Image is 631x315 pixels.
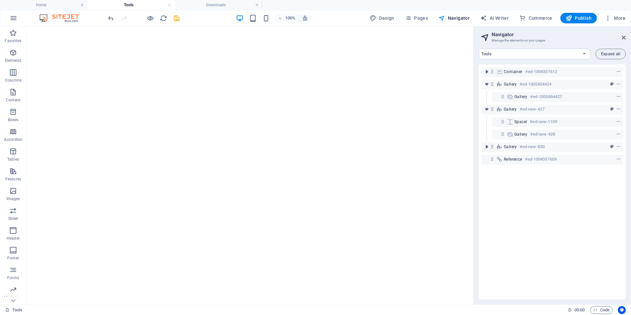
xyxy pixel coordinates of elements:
[618,306,626,314] button: Usercentrics
[596,49,626,59] button: Expand all
[87,1,175,9] h4: Tools
[615,130,622,138] button: context-menu
[302,15,308,21] i: On resize automatically adjust zoom level to fit chosen device.
[173,14,180,22] i: Save (Ctrl+S)
[7,196,20,201] p: Images
[615,105,622,113] button: context-menu
[514,132,527,137] span: Gallery
[519,15,552,21] span: Commerce
[574,306,585,314] span: 00 00
[7,236,20,241] p: Header
[525,155,557,163] h6: #ed-1004337609
[107,14,115,22] button: undo
[483,80,491,88] button: toggle-expand
[285,14,295,22] h6: 100%
[107,14,115,22] i: Undo: Change distance (Ctrl+Z)
[609,80,615,88] button: preset
[438,15,470,21] span: Navigator
[560,13,597,23] button: Publish
[492,32,626,38] h2: Navigator
[8,216,18,221] p: Slider
[4,295,22,300] p: Marketing
[593,306,610,314] span: Code
[5,176,21,182] p: Features
[173,14,180,22] button: save
[6,97,20,103] p: Content
[514,94,527,99] span: Gallery
[483,68,491,76] button: toggle-expand
[367,13,397,23] button: Design
[520,80,551,88] h6: #ed-1005854424
[504,157,522,162] span: Reference
[615,118,622,126] button: context-menu
[520,143,545,151] h6: #ed-new-830
[615,93,622,101] button: context-menu
[7,275,19,280] p: Forms
[4,137,22,142] p: Accordion
[615,68,622,76] button: context-menu
[8,117,19,122] p: Boxes
[160,14,167,22] i: Reload page
[605,15,625,21] span: More
[504,69,523,74] span: Container
[405,15,428,21] span: Pages
[568,306,585,314] h6: Session time
[370,15,394,21] span: Design
[5,58,22,63] p: Elements
[478,13,511,23] button: AI Writer
[159,14,167,22] button: reload
[609,105,615,113] button: preset
[609,143,615,151] button: preset
[483,143,491,151] button: toggle-expand
[517,13,555,23] button: Commerce
[615,155,622,163] button: context-menu
[175,1,262,9] h4: Downloads
[7,255,19,261] p: Footer
[566,15,592,21] span: Publish
[504,107,517,112] span: Gallery
[525,68,557,76] h6: #ed-1004337612
[5,38,21,43] p: Favorites
[601,52,620,56] span: Expand all
[530,130,555,138] h6: #ed-new-428
[367,13,397,23] div: Design (Ctrl+Alt+Y)
[579,307,580,312] span: :
[5,78,21,83] p: Columns
[514,119,527,124] span: Spacer
[504,82,517,87] span: Gallery
[615,80,622,88] button: context-menu
[520,105,545,113] h6: #ed-new-427
[5,306,23,314] a: Click to cancel selection. Double-click to open Pages
[7,157,19,162] p: Tables
[530,93,562,101] h6: #ed-1005854427
[590,306,613,314] button: Code
[615,143,622,151] button: context-menu
[402,13,431,23] button: Pages
[602,13,628,23] button: More
[38,14,87,22] img: Editor Logo
[530,118,557,126] h6: #ed-new-1109
[275,14,298,22] button: 100%
[504,144,517,149] span: Gallery
[480,15,509,21] span: AI Writer
[436,13,472,23] button: Navigator
[483,105,491,113] button: toggle-expand
[492,38,613,43] h3: Manage the elements on your pages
